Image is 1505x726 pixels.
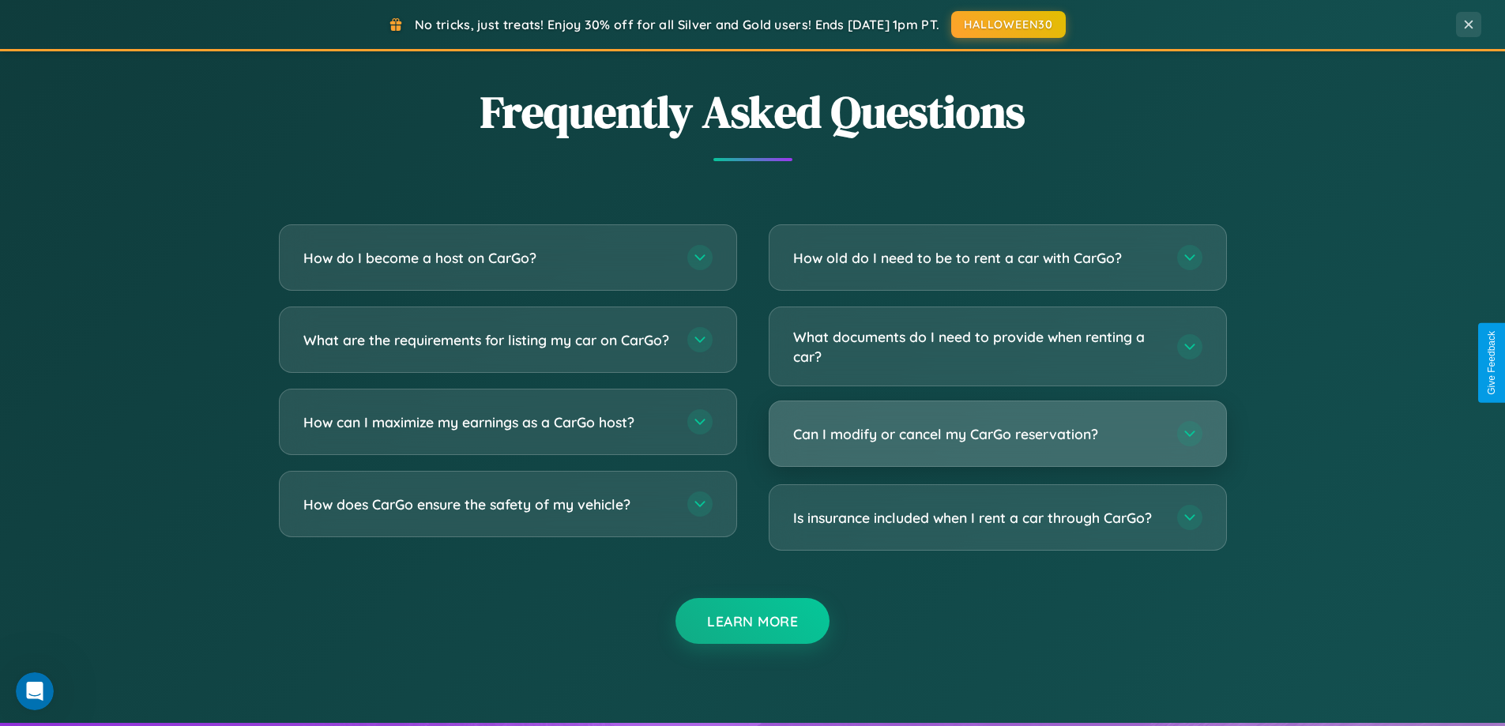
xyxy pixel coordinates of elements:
[793,424,1161,444] h3: Can I modify or cancel my CarGo reservation?
[675,598,830,644] button: Learn More
[793,248,1161,268] h3: How old do I need to be to rent a car with CarGo?
[303,248,672,268] h3: How do I become a host on CarGo?
[303,412,672,432] h3: How can I maximize my earnings as a CarGo host?
[16,672,54,710] iframe: Intercom live chat
[415,17,939,32] span: No tricks, just treats! Enjoy 30% off for all Silver and Gold users! Ends [DATE] 1pm PT.
[793,327,1161,366] h3: What documents do I need to provide when renting a car?
[279,81,1227,142] h2: Frequently Asked Questions
[1486,331,1497,395] div: Give Feedback
[303,495,672,514] h3: How does CarGo ensure the safety of my vehicle?
[303,330,672,350] h3: What are the requirements for listing my car on CarGo?
[793,508,1161,528] h3: Is insurance included when I rent a car through CarGo?
[951,11,1066,38] button: HALLOWEEN30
